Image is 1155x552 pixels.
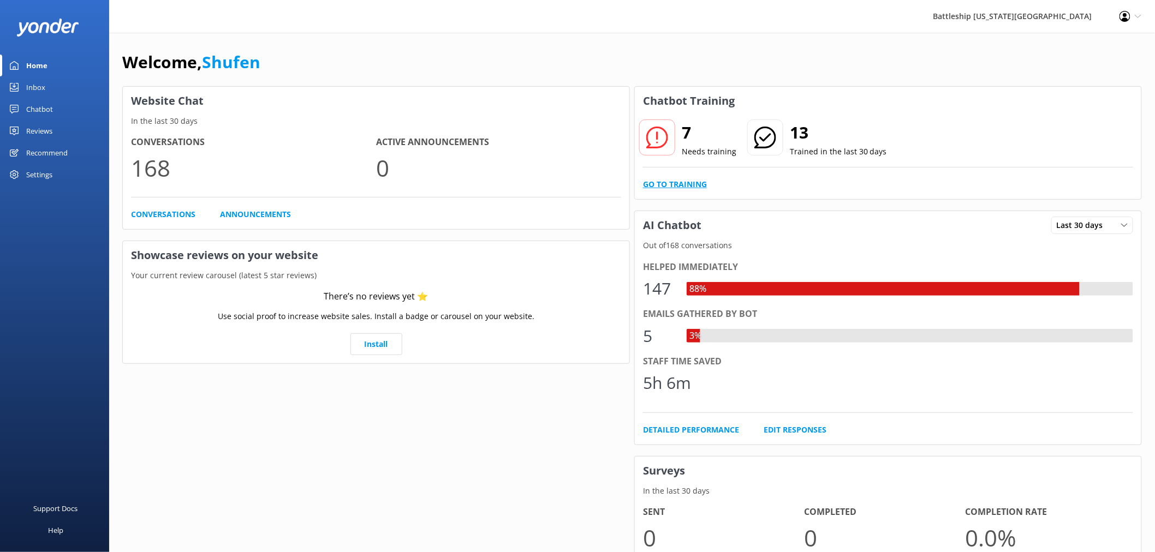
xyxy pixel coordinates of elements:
div: 3% [687,329,704,343]
h2: 13 [790,119,887,146]
p: Out of 168 conversations [635,239,1141,251]
p: Needs training [682,146,736,158]
p: Trained in the last 30 days [790,146,887,158]
span: Last 30 days [1057,219,1110,231]
div: Helped immediately [643,260,1133,274]
h1: Welcome, [122,49,260,75]
p: 168 [131,149,376,186]
div: Emails gathered by bot [643,307,1133,321]
div: Staff time saved [643,355,1133,369]
div: Inbox [26,76,45,98]
img: yonder-white-logo.png [16,19,79,37]
a: Shufen [202,51,260,73]
h4: Active Announcements [376,135,621,149]
div: Chatbot [26,98,53,120]
a: Conversations [131,208,195,220]
div: Support Docs [34,497,78,519]
h4: Completed [804,505,965,519]
h3: Website Chat [123,87,629,115]
div: 88% [687,282,709,296]
a: Announcements [220,208,291,220]
h3: Chatbot Training [635,87,743,115]
div: Reviews [26,120,52,142]
div: 5 [643,323,676,349]
h4: Conversations [131,135,376,149]
div: Recommend [26,142,68,164]
a: Edit Responses [764,424,826,436]
div: Home [26,55,47,76]
div: There’s no reviews yet ⭐ [324,290,428,304]
h3: Surveys [635,457,1141,485]
div: Help [48,519,63,541]
h3: AI Chatbot [635,211,710,239]
p: 0 [376,149,621,186]
p: In the last 30 days [123,115,629,127]
h3: Showcase reviews on your website [123,241,629,269]
h4: Sent [643,505,804,519]
div: Settings [26,164,52,185]
h2: 7 [682,119,736,146]
p: Your current review carousel (latest 5 star reviews) [123,269,629,281]
a: Detailed Performance [643,424,739,436]
h4: Completion Rate [966,505,1127,519]
a: Go to Training [643,178,707,190]
p: Use social proof to increase website sales. Install a badge or carousel on your website. [218,310,534,322]
div: 147 [643,275,676,302]
p: In the last 30 days [635,485,1141,497]
div: 5h 6m [643,370,691,396]
a: Install [350,333,402,355]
